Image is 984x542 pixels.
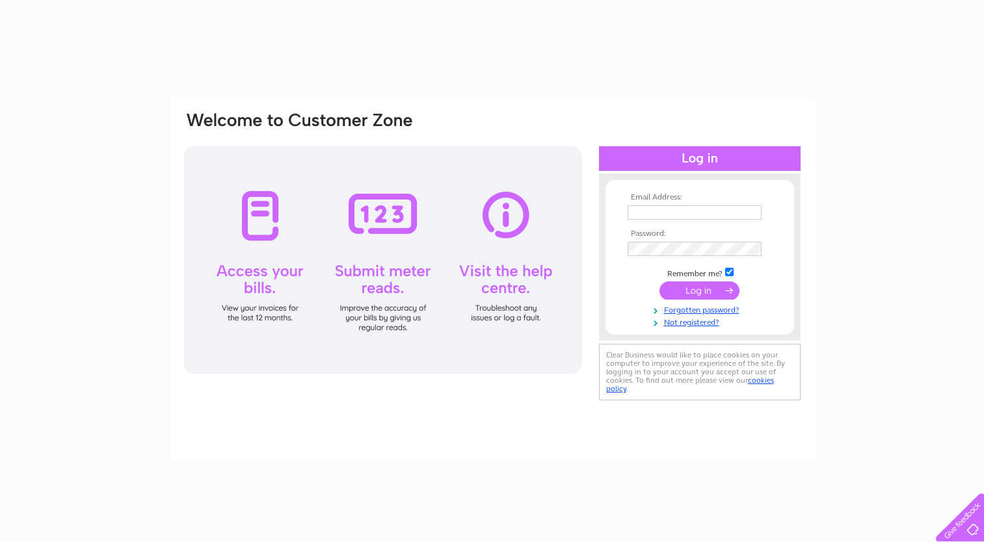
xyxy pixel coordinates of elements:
div: Clear Business would like to place cookies on your computer to improve your experience of the sit... [599,344,801,400]
a: cookies policy [606,376,774,393]
a: Forgotten password? [628,303,775,315]
th: Password: [624,229,775,239]
th: Email Address: [624,193,775,202]
input: Submit [659,281,739,300]
td: Remember me? [624,266,775,279]
a: Not registered? [628,315,775,328]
